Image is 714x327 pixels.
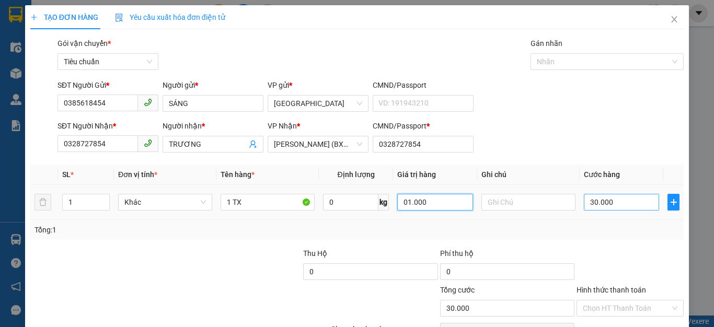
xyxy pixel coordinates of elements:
[124,194,206,210] span: Khác
[274,96,362,111] span: Phú Lâm
[163,120,263,132] div: Người nhận
[373,120,474,132] div: CMND/Passport
[670,15,678,24] span: close
[249,140,257,148] span: user-add
[660,5,689,34] button: Close
[440,248,574,263] div: Phí thu hộ
[144,139,152,147] span: phone
[62,170,71,179] span: SL
[667,194,680,211] button: plus
[577,286,646,294] label: Hình thức thanh toán
[57,39,111,48] span: Gói vận chuyển
[477,165,580,185] th: Ghi chú
[268,79,368,91] div: VP gửi
[440,286,475,294] span: Tổng cước
[221,170,255,179] span: Tên hàng
[57,79,158,91] div: SĐT Người Gửi
[30,14,38,21] span: plus
[303,249,327,258] span: Thu Hộ
[373,79,474,91] div: CMND/Passport
[481,194,575,211] input: Ghi Chú
[163,79,263,91] div: Người gửi
[34,194,51,211] button: delete
[30,13,98,21] span: TẠO ĐƠN HÀNG
[57,120,158,132] div: SĐT Người Nhận
[397,194,473,211] input: 0
[337,170,374,179] span: Định lượng
[531,39,562,48] label: Gán nhãn
[397,170,436,179] span: Giá trị hàng
[64,54,152,69] span: Tiêu chuẩn
[274,136,362,152] span: Hồ Chí Minh (BXMT)
[115,13,225,21] span: Yêu cầu xuất hóa đơn điện tử
[668,198,679,206] span: plus
[221,194,315,211] input: VD: Bàn, Ghế
[118,170,157,179] span: Đơn vị tính
[34,224,277,236] div: Tổng: 1
[268,122,297,130] span: VP Nhận
[584,170,620,179] span: Cước hàng
[378,194,389,211] span: kg
[115,14,123,22] img: icon
[144,98,152,107] span: phone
